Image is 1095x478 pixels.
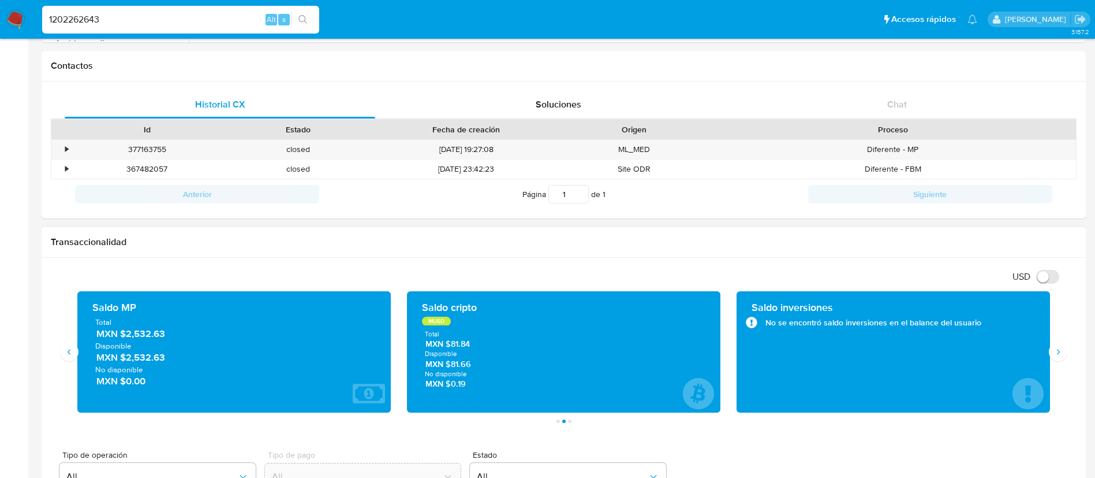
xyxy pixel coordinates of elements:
[42,12,319,27] input: Buscar usuario o caso...
[72,160,223,179] div: 367482057
[718,124,1068,135] div: Proceso
[51,236,1077,248] h1: Transaccionalidad
[536,98,581,111] span: Soluciones
[808,185,1052,203] button: Siguiente
[282,14,286,25] span: s
[710,140,1076,159] div: Diferente - MP
[80,124,215,135] div: Id
[567,124,702,135] div: Origen
[65,164,68,175] div: •
[559,140,710,159] div: ML_MED
[223,160,374,179] div: closed
[267,14,276,25] span: Alt
[231,124,366,135] div: Estado
[65,144,68,155] div: •
[710,160,1076,179] div: Diferente - FBM
[1005,14,1070,25] p: alicia.aldreteperez@mercadolibre.com.mx
[887,98,907,111] span: Chat
[891,13,956,25] span: Accesos rápidos
[1074,13,1086,25] a: Salir
[603,188,606,200] span: 1
[223,140,374,159] div: closed
[51,60,1077,72] h1: Contactos
[75,185,319,203] button: Anterior
[1071,27,1089,36] span: 3.157.2
[522,185,606,203] span: Página de
[72,140,223,159] div: 377163755
[382,124,551,135] div: Fecha de creación
[291,12,315,28] button: search-icon
[374,140,559,159] div: [DATE] 19:27:08
[195,98,245,111] span: Historial CX
[967,14,977,24] a: Notificaciones
[374,160,559,179] div: [DATE] 23:42:23
[559,160,710,179] div: Site ODR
